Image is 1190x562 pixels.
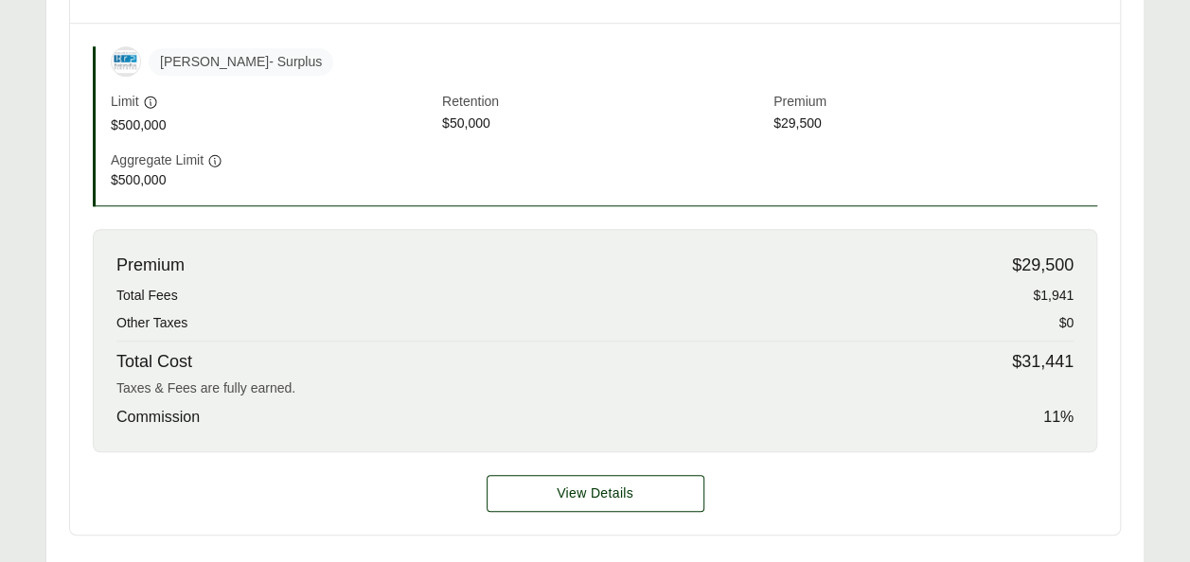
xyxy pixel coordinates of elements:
span: $500,000 [111,170,435,190]
div: Taxes & Fees are fully earned. [116,378,1074,398]
span: Premium [773,92,1097,114]
span: $31,441 [1012,349,1074,375]
span: $50,000 [442,114,766,135]
span: Retention [442,92,766,114]
span: Total Cost [116,349,192,375]
span: Premium [116,253,185,278]
span: $0 [1058,313,1074,333]
button: View Details [487,475,704,512]
span: $29,500 [773,114,1097,135]
span: Other Taxes [116,313,187,333]
span: Aggregate Limit [111,150,204,170]
span: $500,000 [111,115,435,135]
a: Beazley Excess SAM details [487,475,704,512]
span: $1,941 [1033,286,1074,306]
span: $29,500 [1012,253,1074,278]
span: Commission [116,406,200,429]
span: [PERSON_NAME] - Surplus [149,48,333,76]
span: View Details [557,483,633,503]
span: Limit [111,92,139,112]
span: 11 % [1043,406,1074,429]
img: Business Risk Partners [112,50,140,73]
span: Total Fees [116,286,178,306]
